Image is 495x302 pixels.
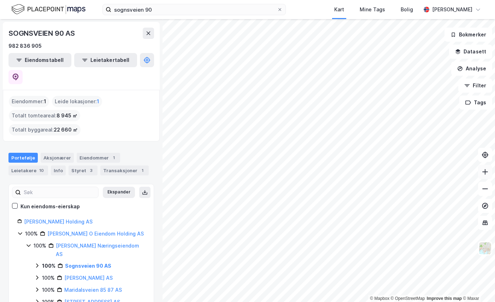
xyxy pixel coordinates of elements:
button: Datasett [449,45,492,59]
a: OpenStreetMap [391,296,425,301]
div: 1 [139,167,146,174]
input: Søk på adresse, matrikkel, gårdeiere, leietakere eller personer [111,4,277,15]
img: Z [478,242,492,255]
span: 1 [44,97,46,106]
div: 100% [25,230,38,238]
span: 22 660 ㎡ [54,126,78,134]
a: [PERSON_NAME] Næringseiendom AS [56,243,139,257]
div: Totalt byggareal : [9,124,81,135]
div: Portefølje [8,153,38,163]
div: Info [51,165,66,175]
button: Eiendomstabell [8,53,71,67]
div: Kart [334,5,344,14]
a: [PERSON_NAME] O Eiendom Holding AS [47,231,144,237]
div: [PERSON_NAME] [432,5,472,14]
div: Kun eiendoms-eierskap [20,202,80,211]
div: 100% [42,262,55,270]
div: 1 [110,154,117,161]
div: SOGNSVEIEN 90 AS [8,28,76,39]
a: [PERSON_NAME] Holding AS [24,219,93,225]
div: Leide lokasjoner : [52,96,102,107]
div: Mine Tags [360,5,385,14]
div: Totalt tomteareal : [9,110,80,121]
a: Maridalsveien 85 87 AS [64,287,122,293]
input: Søk [21,187,98,198]
div: 982 836 905 [8,42,42,50]
a: [PERSON_NAME] AS [64,275,113,281]
div: 3 [88,167,95,174]
div: Transaksjoner [100,165,149,175]
iframe: Chat Widget [460,268,495,302]
button: Filter [458,79,492,93]
button: Tags [459,95,492,110]
div: 100% [42,286,55,294]
div: Bolig [401,5,413,14]
img: logo.f888ab2527a4732fd821a326f86c7f29.svg [11,3,86,16]
div: 10 [38,167,45,174]
span: 1 [97,97,99,106]
div: Kontrollprogram for chat [460,268,495,302]
button: Bokmerker [444,28,492,42]
a: Sognsveien 90 AS [65,263,111,269]
button: Analyse [451,62,492,76]
a: Mapbox [370,296,389,301]
div: Eiendommer : [9,96,49,107]
div: Aksjonærer [41,153,74,163]
a: Improve this map [427,296,462,301]
div: 100% [34,242,46,250]
span: 8 945 ㎡ [57,111,77,120]
div: Styret [69,165,98,175]
div: 100% [42,274,55,282]
button: Leietakertabell [74,53,137,67]
div: Eiendommer [77,153,120,163]
button: Ekspander [103,187,135,198]
div: Leietakere [8,165,48,175]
